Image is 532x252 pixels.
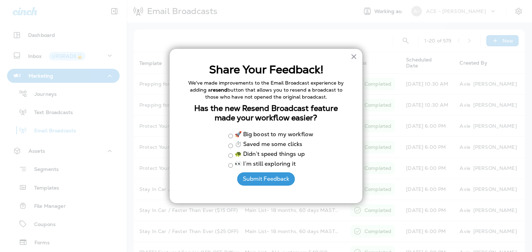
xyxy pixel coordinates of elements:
[235,151,305,158] label: 🐢 Didn’t speed things up
[235,161,296,168] label: 👀 I’m still exploring it
[237,172,295,186] button: Submit Feedback
[211,87,227,93] strong: resend
[184,104,348,122] h3: Has the new Resend Broadcast feature made your workflow easier?
[188,80,345,93] span: We've made improvements to the Email Broadcast experience by adding a
[350,51,357,62] button: Close
[184,63,348,76] h2: Share Your Feedback!
[235,132,313,138] label: 🚀 Big boost to my workflow
[235,141,303,148] label: ⏱️ Saved me some clicks
[205,87,344,100] span: button that allows you to resend a broadcast to those who have not opened the original broadcast.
